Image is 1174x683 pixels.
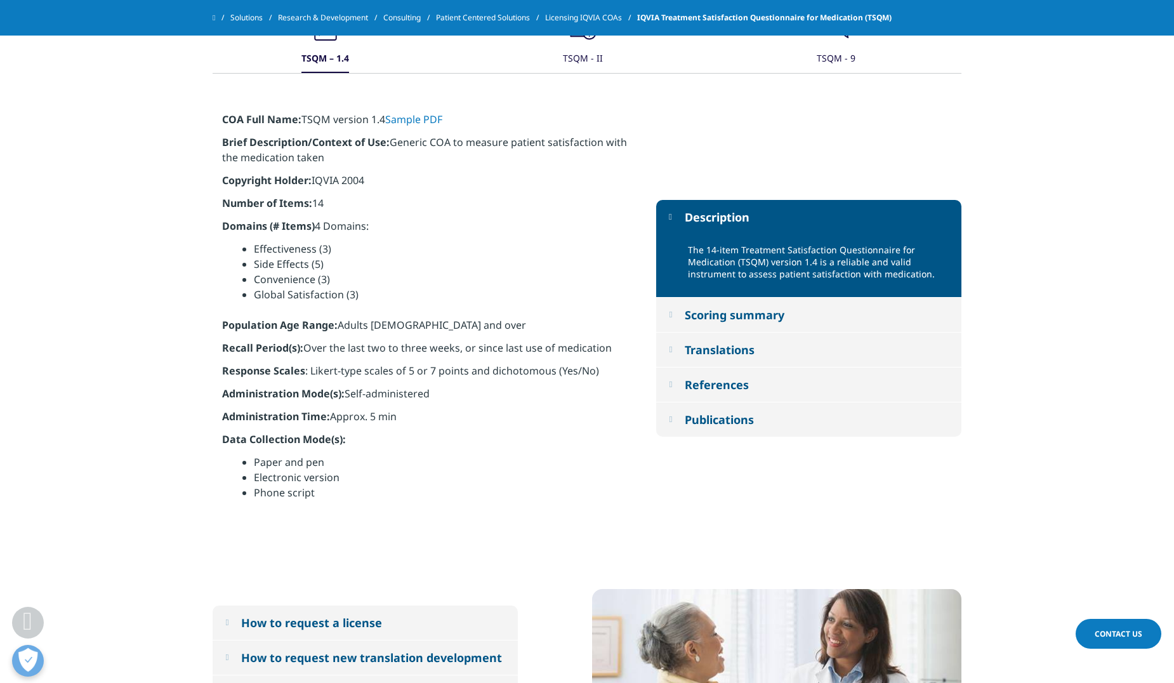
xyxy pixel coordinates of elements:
p: : Likert-type scales of 5 or 7 points and dichotomous (Yes/No) [222,363,628,386]
p: Generic COA to measure patient satisfaction with the medication taken [222,135,628,173]
button: How to request a license [213,606,518,640]
strong: Response Scales [222,364,305,378]
p: IQVIA 2004 [222,173,628,196]
strong: Brief Description/Context of Use: [222,135,390,149]
strong: Population Age Range: [222,318,338,332]
button: Translations [656,333,961,367]
p: Approx. 5 min [222,409,628,432]
div: Scoring summary [685,307,784,322]
div: Description [685,209,749,225]
button: How to request new translation development [213,640,518,675]
strong: Copyright Holder: [222,173,312,187]
p: The 14-item Treatment Satisfaction Questionnaire for Medication (TSQM) version 1.4 is a reliable ... [688,244,952,288]
button: Scoring summary [656,298,961,332]
a: Contact Us [1076,619,1161,649]
a: Consulting [383,6,436,29]
p: Self-administered [222,386,628,409]
span: IQVIA Treatment Satisfaction Questionnaire for Medication (TSQM) [637,6,892,29]
div: How to request a license [241,615,382,630]
button: TSQM – 1.4 [300,5,349,73]
div: Translations [685,342,755,357]
li: Effectiveness (3) [254,241,628,256]
p: Adults [DEMOGRAPHIC_DATA] and over [222,317,628,340]
button: Description [656,200,961,234]
button: Open Preferences [12,645,44,677]
strong: COA Full Name: [222,112,301,126]
p: 14 [222,196,628,218]
li: Convenience (3) [254,272,628,287]
a: Licensing IQVIA COAs [545,6,637,29]
li: Electronic version [254,470,628,485]
strong: Recall Period(s): [222,341,303,355]
a: Solutions [230,6,278,29]
button: TSQM - 9 [815,5,855,73]
li: Side Effects (5) [254,256,628,272]
strong: Number of Items: [222,196,312,210]
div: How to request new translation development [241,650,502,665]
button: TSQM - II [561,5,603,73]
div: Publications [685,412,754,427]
strong: Data Collection Mode(s): [222,432,346,446]
div: TSQM – 1.4 [301,46,349,73]
a: Patient Centered Solutions [436,6,545,29]
strong: Domains (# Items) [222,219,315,233]
a: Research & Development [278,6,383,29]
p: 4 Domains: [222,218,628,241]
li: Phone script [254,485,628,500]
li: Global Satisfaction (3) [254,287,628,302]
strong: Administration Time: [222,409,330,423]
div: TSQM - II [563,46,603,73]
button: References [656,368,961,402]
strong: Administration Mode(s): [222,387,345,401]
p: Over the last two to three weeks, or since last use of medication [222,340,628,363]
p: TSQM version 1.4 [222,112,628,135]
a: Sample PDF [385,112,442,126]
button: Publications [656,402,961,437]
span: Contact Us [1095,628,1142,639]
div: TSQM - 9 [817,46,855,73]
div: References [685,377,749,392]
li: Paper and pen [254,454,628,470]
